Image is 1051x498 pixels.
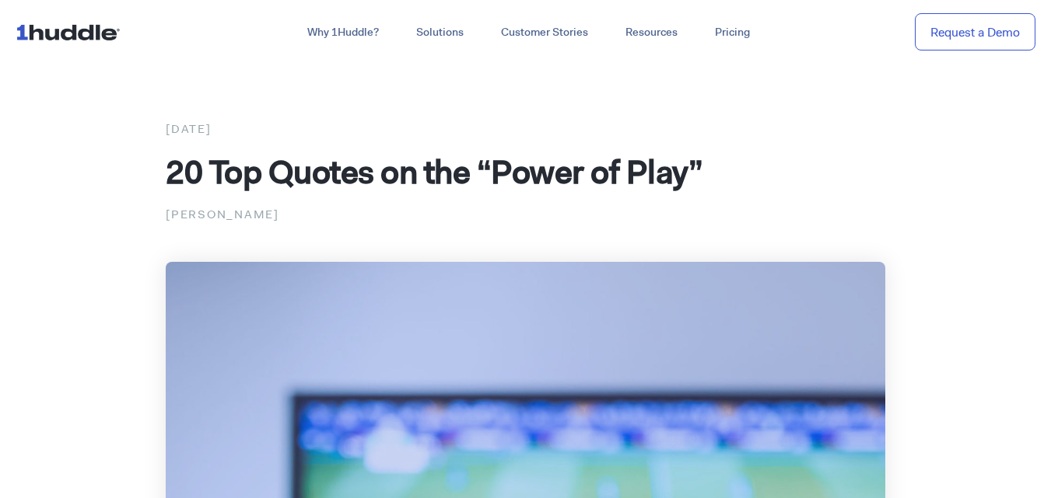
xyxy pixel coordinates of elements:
a: Solutions [398,19,482,47]
div: [DATE] [166,119,885,139]
img: ... [16,17,127,47]
a: Request a Demo [915,13,1035,51]
p: [PERSON_NAME] [166,204,885,225]
a: Resources [607,19,696,47]
span: 20 Top Quotes on the “Power of Play” [166,150,702,193]
a: Customer Stories [482,19,607,47]
a: Why 1Huddle? [289,19,398,47]
a: Pricing [696,19,769,47]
